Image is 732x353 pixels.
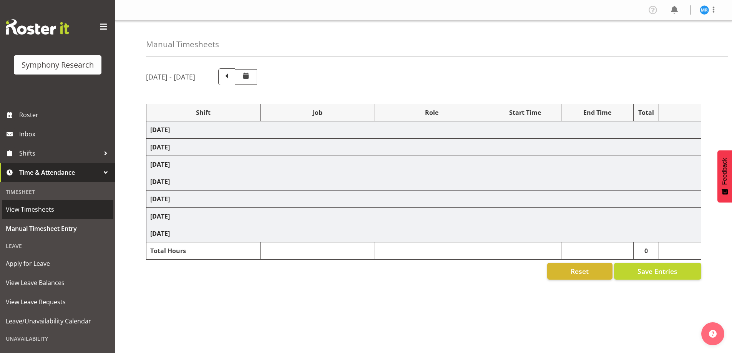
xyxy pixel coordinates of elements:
div: Shift [150,108,256,117]
span: Shifts [19,147,100,159]
div: Unavailability [2,331,113,346]
td: [DATE] [146,121,701,139]
td: [DATE] [146,173,701,191]
span: View Leave Balances [6,277,110,288]
button: Feedback - Show survey [717,150,732,202]
div: Start Time [493,108,557,117]
td: [DATE] [146,139,701,156]
a: Apply for Leave [2,254,113,273]
span: Time & Attendance [19,167,100,178]
span: View Timesheets [6,204,110,215]
div: End Time [565,108,629,117]
h4: Manual Timesheets [146,40,219,49]
span: Inbox [19,128,111,140]
div: Leave [2,238,113,254]
button: Save Entries [614,263,701,280]
a: Manual Timesheet Entry [2,219,113,238]
a: View Leave Requests [2,292,113,312]
img: Rosterit website logo [6,19,69,35]
td: [DATE] [146,191,701,208]
a: View Timesheets [2,200,113,219]
a: View Leave Balances [2,273,113,292]
span: Leave/Unavailability Calendar [6,315,110,327]
span: Feedback [721,158,728,185]
span: Manual Timesheet Entry [6,223,110,234]
h5: [DATE] - [DATE] [146,73,195,81]
span: Apply for Leave [6,258,110,269]
td: [DATE] [146,208,701,225]
img: michael-robinson11856.jpg [700,5,709,15]
span: Save Entries [637,266,677,276]
span: View Leave Requests [6,296,110,308]
a: Leave/Unavailability Calendar [2,312,113,331]
div: Role [379,108,485,117]
span: Reset [571,266,589,276]
td: 0 [633,242,659,260]
td: [DATE] [146,156,701,173]
td: Total Hours [146,242,261,260]
span: Roster [19,109,111,121]
div: Symphony Research [22,59,94,71]
div: Total [637,108,655,117]
button: Reset [547,263,612,280]
div: Timesheet [2,184,113,200]
img: help-xxl-2.png [709,330,717,338]
td: [DATE] [146,225,701,242]
div: Job [264,108,370,117]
